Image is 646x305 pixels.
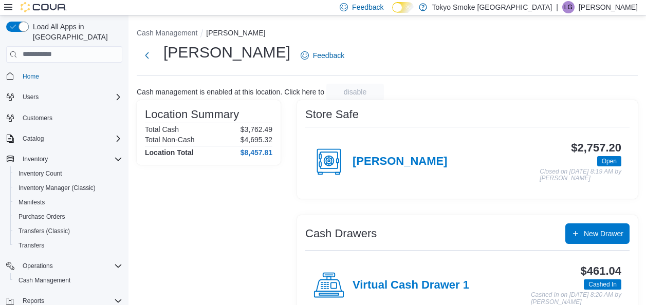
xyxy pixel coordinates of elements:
[2,259,126,273] button: Operations
[19,184,96,192] span: Inventory Manager (Classic)
[14,239,48,252] a: Transfers
[313,50,344,61] span: Feedback
[23,155,48,163] span: Inventory
[353,279,469,292] h4: Virtual Cash Drawer 1
[23,262,53,270] span: Operations
[19,227,70,235] span: Transfers (Classic)
[344,87,366,97] span: disable
[19,198,45,206] span: Manifests
[241,125,272,134] p: $3,762.49
[145,108,239,121] h3: Location Summary
[10,224,126,238] button: Transfers (Classic)
[23,135,44,143] span: Catalog
[19,153,52,165] button: Inventory
[241,136,272,144] p: $4,695.32
[19,132,48,145] button: Catalog
[353,155,447,168] h4: [PERSON_NAME]
[10,181,126,195] button: Inventory Manager (Classic)
[565,223,630,244] button: New Drawer
[2,110,126,125] button: Customers
[241,148,272,157] h4: $8,457.81
[2,90,126,104] button: Users
[10,238,126,253] button: Transfers
[19,260,57,272] button: Operations
[19,70,122,83] span: Home
[137,28,638,40] nav: An example of EuiBreadcrumbs
[571,142,621,154] h3: $2,757.20
[564,1,573,13] span: LG
[19,169,62,178] span: Inventory Count
[23,72,39,81] span: Home
[137,88,324,96] p: Cash management is enabled at this location. Click here to
[584,279,621,290] span: Cashed In
[556,1,558,13] p: |
[14,274,75,287] a: Cash Management
[10,209,126,224] button: Purchase Orders
[19,70,43,83] a: Home
[14,274,122,287] span: Cash Management
[392,2,414,13] input: Dark Mode
[19,111,122,124] span: Customers
[305,227,377,240] h3: Cash Drawers
[19,132,122,145] span: Catalog
[19,241,44,250] span: Transfers
[206,29,265,37] button: [PERSON_NAME]
[10,195,126,209] button: Manifests
[10,273,126,288] button: Cash Management
[23,297,44,305] span: Reports
[14,239,122,252] span: Transfers
[19,153,122,165] span: Inventory
[21,2,67,12] img: Cova
[23,93,39,101] span: Users
[23,114,52,122] span: Customers
[14,225,74,237] a: Transfers (Classic)
[2,152,126,166] button: Inventory
[137,29,197,37] button: Cash Management
[19,260,122,272] span: Operations
[19,91,43,103] button: Users
[352,2,383,12] span: Feedback
[14,182,100,194] a: Inventory Manager (Classic)
[588,280,617,289] span: Cashed In
[19,213,65,221] span: Purchase Orders
[14,196,122,208] span: Manifests
[581,265,621,277] h3: $461.04
[2,131,126,146] button: Catalog
[14,167,66,180] a: Inventory Count
[597,156,621,166] span: Open
[14,196,49,208] a: Manifests
[579,1,638,13] p: [PERSON_NAME]
[602,157,617,166] span: Open
[137,45,157,66] button: Next
[145,136,195,144] h6: Total Non-Cash
[2,69,126,84] button: Home
[297,45,348,66] a: Feedback
[14,211,69,223] a: Purchase Orders
[145,125,179,134] h6: Total Cash
[14,211,122,223] span: Purchase Orders
[562,1,575,13] div: Logan Gardner
[10,166,126,181] button: Inventory Count
[540,168,621,182] p: Closed on [DATE] 8:19 AM by [PERSON_NAME]
[305,108,359,121] h3: Store Safe
[29,22,122,42] span: Load All Apps in [GEOGRAPHIC_DATA]
[14,182,122,194] span: Inventory Manager (Classic)
[14,167,122,180] span: Inventory Count
[326,84,384,100] button: disable
[14,225,122,237] span: Transfers (Classic)
[19,91,122,103] span: Users
[19,276,70,284] span: Cash Management
[584,228,623,239] span: New Drawer
[145,148,194,157] h4: Location Total
[432,1,552,13] p: Tokyo Smoke [GEOGRAPHIC_DATA]
[163,42,290,63] h1: [PERSON_NAME]
[19,112,57,124] a: Customers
